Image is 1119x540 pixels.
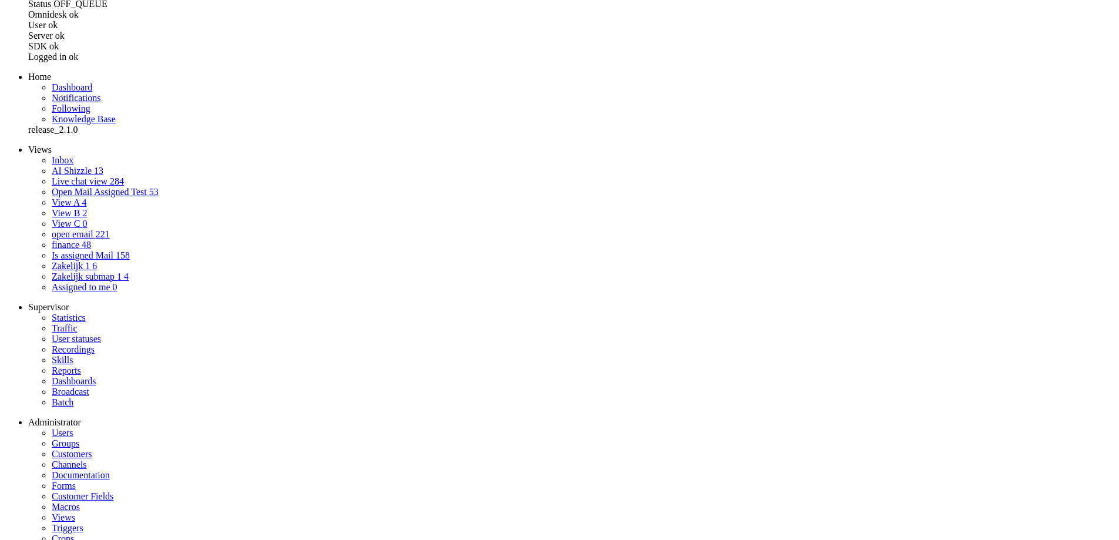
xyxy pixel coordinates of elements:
span: 53 [149,187,159,197]
span: ok [69,9,79,19]
a: Is assigned Mail 158 [52,250,130,260]
a: View A 4 [52,197,86,207]
a: Following [52,103,90,113]
span: 284 [110,176,124,186]
li: Administrator [28,417,1114,428]
span: Zakelijk 1 [52,261,90,271]
span: Open Mail Assigned Test [52,187,147,197]
span: View B [52,208,80,218]
span: Server [28,31,53,41]
a: Views [52,512,75,522]
a: Skills [52,355,73,365]
span: Is assigned Mail [52,250,113,260]
a: Triggers [52,523,83,533]
span: open email [52,229,93,239]
span: 0 [82,219,87,229]
a: Live chat view 284 [52,176,124,186]
li: Views [28,145,1114,155]
a: Open Mail Assigned Test 53 [52,187,159,197]
a: translate('statistics') [52,313,86,323]
span: Omnidesk [28,9,67,19]
span: AI Shizzle [52,166,92,176]
a: Assigned to me 0 [52,282,117,292]
a: Macros [52,502,80,512]
span: ok [49,41,59,51]
a: Dashboard menu item [52,82,92,92]
span: Statistics [52,313,86,323]
a: Traffic [52,323,78,333]
a: Zakelijk submap 1 4 [52,271,129,281]
a: View C 0 [52,219,87,229]
span: Logged in [28,52,66,62]
span: User [28,20,46,30]
a: Batch [52,397,73,407]
span: finance [52,240,79,250]
ul: dashboard menu items [5,72,1114,135]
span: release_2.1.0 [28,125,78,135]
a: Reports [52,365,81,375]
a: Channels [52,459,87,469]
span: ok [55,31,65,41]
span: ok [69,52,78,62]
a: Broadcast [52,387,89,397]
a: Dashboards [52,376,96,386]
span: View A [52,197,79,207]
a: open email 221 [52,229,110,239]
span: Knowledge Base [52,114,116,124]
a: Zakelijk 1 6 [52,261,97,271]
span: Zakelijk submap 1 [52,271,122,281]
a: Customers [52,449,92,459]
a: Forms [52,481,76,491]
a: Knowledge base [52,114,116,124]
span: 48 [82,240,91,250]
span: 221 [96,229,110,239]
a: Recordings [52,344,95,354]
a: Customer Fields [52,491,113,501]
span: Notifications [52,93,101,103]
span: Assigned to me [52,282,110,292]
span: 6 [92,261,97,271]
span: 13 [94,166,103,176]
a: Groups [52,438,79,448]
span: Live chat view [52,176,107,186]
span: 0 [113,282,117,292]
span: 158 [116,250,130,260]
a: AI Shizzle 13 [52,166,103,176]
span: 2 [82,208,87,218]
li: Supervisor [28,302,1114,313]
span: View C [52,219,80,229]
span: SDK [28,41,47,51]
span: 4 [124,271,129,281]
a: finance 48 [52,240,91,250]
li: Home menu item [28,72,1114,82]
a: Users [52,428,73,438]
a: View B 2 [52,208,87,218]
span: Dashboard [52,82,92,92]
span: ok [48,20,58,30]
span: 4 [82,197,86,207]
a: Notifications menu item [52,93,101,103]
a: Documentation [52,470,110,480]
a: Inbox [52,155,73,165]
a: User statuses [52,334,101,344]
